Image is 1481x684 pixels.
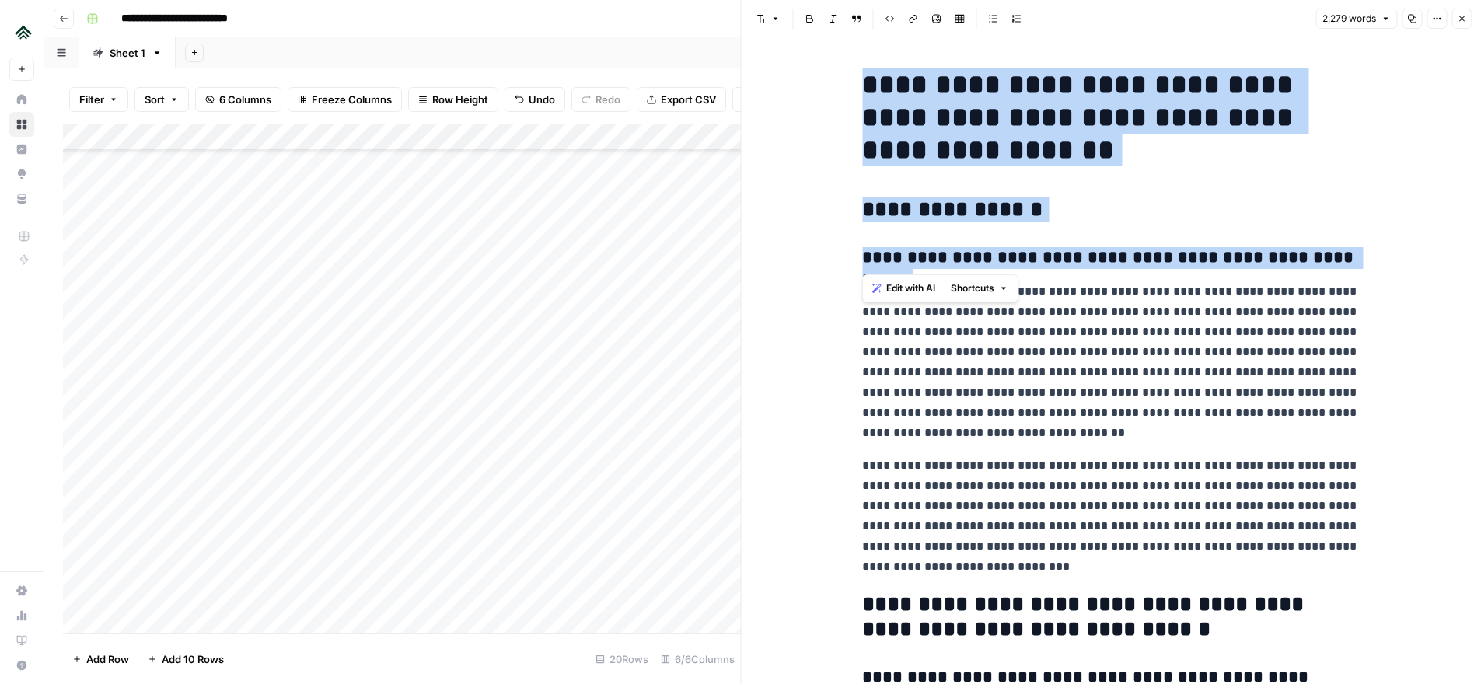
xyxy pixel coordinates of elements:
[9,653,34,678] button: Help + Support
[1315,9,1397,29] button: 2,279 words
[9,87,34,112] a: Home
[655,647,741,672] div: 6/6 Columns
[63,647,138,672] button: Add Row
[312,92,392,107] span: Freeze Columns
[661,92,716,107] span: Export CSV
[9,628,34,653] a: Learning Hub
[86,651,129,667] span: Add Row
[219,92,271,107] span: 6 Columns
[9,603,34,628] a: Usage
[529,92,555,107] span: Undo
[866,278,941,298] button: Edit with AI
[432,92,488,107] span: Row Height
[886,281,935,295] span: Edit with AI
[138,647,233,672] button: Add 10 Rows
[110,45,145,61] div: Sheet 1
[9,578,34,603] a: Settings
[637,87,726,112] button: Export CSV
[79,92,104,107] span: Filter
[571,87,630,112] button: Redo
[69,87,128,112] button: Filter
[951,281,994,295] span: Shortcuts
[9,187,34,211] a: Your Data
[9,18,37,46] img: Uplisting Logo
[195,87,281,112] button: 6 Columns
[134,87,189,112] button: Sort
[596,92,620,107] span: Redo
[9,137,34,162] a: Insights
[79,37,176,68] a: Sheet 1
[1322,12,1376,26] span: 2,279 words
[9,112,34,137] a: Browse
[162,651,224,667] span: Add 10 Rows
[945,278,1015,298] button: Shortcuts
[288,87,402,112] button: Freeze Columns
[408,87,498,112] button: Row Height
[505,87,565,112] button: Undo
[589,647,655,672] div: 20 Rows
[9,162,34,187] a: Opportunities
[145,92,165,107] span: Sort
[9,12,34,51] button: Workspace: Uplisting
